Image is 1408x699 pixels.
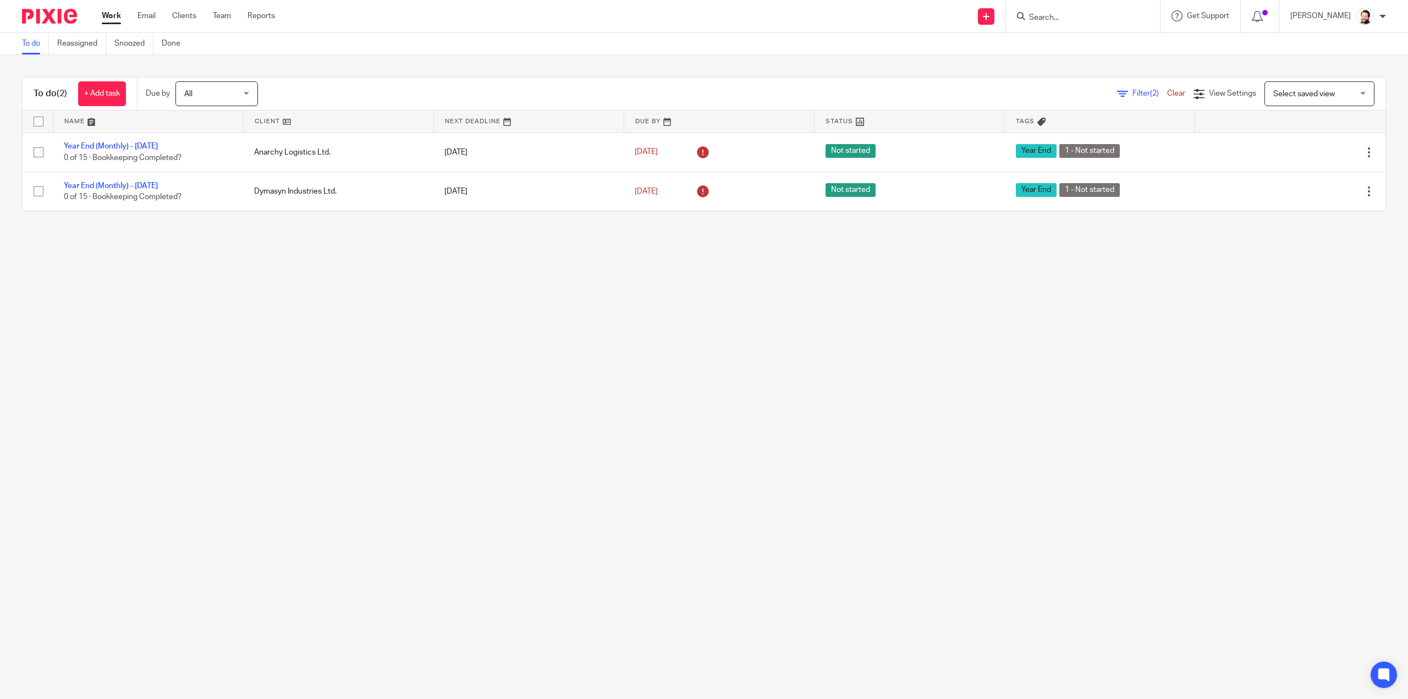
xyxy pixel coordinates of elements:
[22,9,77,24] img: Pixie
[1016,144,1057,158] span: Year End
[1356,8,1374,25] img: Jayde%20Headshot.jpg
[114,33,153,54] a: Snoozed
[213,10,231,21] a: Team
[635,188,658,195] span: [DATE]
[1273,90,1335,98] span: Select saved view
[146,88,170,99] p: Due by
[137,10,156,21] a: Email
[1059,183,1120,197] span: 1 - Not started
[64,182,158,190] a: Year End (Monthly) - [DATE]
[64,142,158,150] a: Year End (Monthly) - [DATE]
[433,172,624,211] td: [DATE]
[1016,183,1057,197] span: Year End
[1150,90,1159,97] span: (2)
[1028,13,1127,23] input: Search
[433,133,624,172] td: [DATE]
[248,10,275,21] a: Reports
[1209,90,1256,97] span: View Settings
[64,193,182,201] span: 0 of 15 · Bookkeeping Completed?
[34,88,67,100] h1: To do
[243,133,433,172] td: Anarchy Logistics Ltd.
[1016,118,1035,124] span: Tags
[1132,90,1167,97] span: Filter
[78,81,126,106] a: + Add task
[826,144,876,158] span: Not started
[57,89,67,98] span: (2)
[826,183,876,197] span: Not started
[1187,12,1229,20] span: Get Support
[1290,10,1351,21] p: [PERSON_NAME]
[243,172,433,211] td: Dymasyn Industries Ltd.
[162,33,189,54] a: Done
[1059,144,1120,158] span: 1 - Not started
[635,148,658,156] span: [DATE]
[102,10,121,21] a: Work
[172,10,196,21] a: Clients
[1167,90,1185,97] a: Clear
[22,33,49,54] a: To do
[57,33,106,54] a: Reassigned
[64,154,182,162] span: 0 of 15 · Bookkeeping Completed?
[184,90,193,98] span: All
